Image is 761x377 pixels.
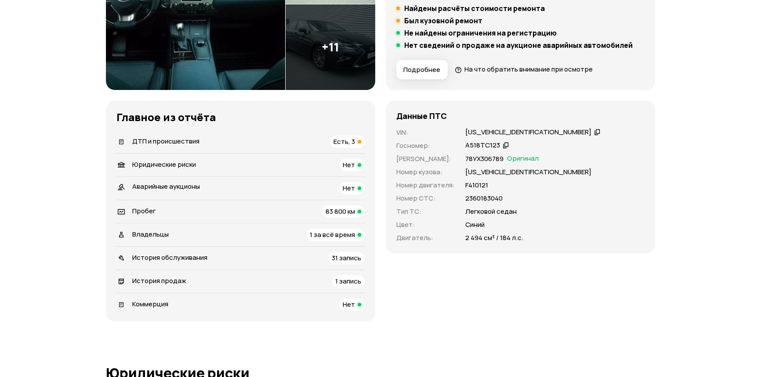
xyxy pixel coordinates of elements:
p: Синий [465,220,485,230]
span: Владельцы [132,230,169,239]
span: История обслуживания [132,253,207,262]
p: Легковой седан [465,207,517,216]
p: [PERSON_NAME] : [396,154,455,164]
h4: Данные ПТС [396,111,447,121]
span: 31 запись [332,253,361,262]
div: [US_VEHICLE_IDENTIFICATION_NUMBER] [465,128,591,137]
span: Нет [343,160,355,169]
p: 78УХ306789 [465,154,504,164]
p: F410121 [465,180,488,190]
span: Коммерция [132,299,168,309]
span: 83 800 км [326,207,355,216]
span: 1 запись [335,276,361,286]
span: Есть, 3 [333,137,355,146]
span: Юридические риски [132,160,196,169]
h3: Главное из отчёта [116,111,365,123]
span: Пробег [132,206,156,215]
div: А518ТС123 [465,141,500,150]
p: 2 494 см³ / 184 л.с. [465,233,523,243]
h5: Найдены расчёты стоимости ремонта [404,4,545,13]
p: VIN : [396,128,455,137]
p: [US_VEHICLE_IDENTIFICATION_NUMBER] [465,167,591,177]
button: Подробнее [396,60,448,79]
h5: Не найдены ограничения на регистрацию [404,29,557,37]
span: Подробнее [403,65,440,74]
span: Нет [343,300,355,309]
p: Номер двигателя : [396,180,455,190]
p: Двигатель : [396,233,455,243]
span: Аварийные аукционы [132,182,200,191]
span: 1 за всё время [310,230,355,239]
h5: Был кузовной ремонт [404,16,482,25]
p: Тип ТС : [396,207,455,216]
span: На что обратить внимание при осмотре [464,65,593,74]
p: Номер СТС : [396,194,455,203]
span: ДТП и происшествия [132,136,199,146]
p: Номер кузова : [396,167,455,177]
h5: Нет сведений о продаже на аукционе аварийных автомобилей [404,41,633,50]
p: Цвет : [396,220,455,230]
a: На что обратить внимание при осмотре [455,65,593,74]
span: Нет [343,183,355,193]
p: 2360183040 [465,194,503,203]
span: История продаж [132,276,186,285]
span: Оригинал [507,154,539,164]
p: Госномер : [396,141,455,151]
